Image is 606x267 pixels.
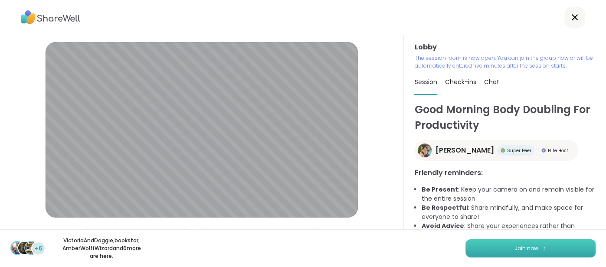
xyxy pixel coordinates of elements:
[421,185,458,194] b: Be Present
[201,228,209,246] img: Camera
[501,148,505,153] img: Super Peer
[421,221,596,240] li: : Share your experiences rather than advice, as peers are not mental health professionals.
[414,102,596,133] h1: Good Morning Body Doubling For Productivity
[414,168,596,178] h3: Friendly reminders:
[435,145,494,156] span: [PERSON_NAME]
[18,242,30,254] img: bookstar
[21,7,80,27] img: ShareWell Logo
[84,228,92,246] img: Microphone
[421,185,596,203] li: : Keep your camera on and remain visible for the entire session.
[484,78,499,86] span: Chat
[418,143,432,157] img: Adrienne_QueenOfTheDawn
[421,203,596,221] li: : Share mindfully, and make space for everyone to share!
[53,237,150,260] p: VictoriaAndDoggie , bookstar , AmberWolffWizard and 6 more are here.
[421,203,468,212] b: Be Respectful
[35,244,43,253] span: +6
[213,228,215,246] span: |
[445,78,476,86] span: Check-ins
[11,242,23,254] img: VictoriaAndDoggie
[465,239,596,257] button: Join now
[414,54,596,70] p: The session room is now open. You can join the group now or will be automatically entered five mi...
[414,140,578,161] a: Adrienne_QueenOfTheDawn[PERSON_NAME]Super PeerSuper PeerElite HostElite Host
[421,221,464,230] b: Avoid Advice
[414,42,596,52] h3: Lobby
[95,228,98,246] span: |
[414,78,437,86] span: Session
[541,148,546,153] img: Elite Host
[514,244,538,252] span: Join now
[542,246,547,251] img: ShareWell Logomark
[547,147,568,154] span: Elite Host
[507,147,531,154] span: Super Peer
[25,242,37,254] img: AmberWolffWizard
